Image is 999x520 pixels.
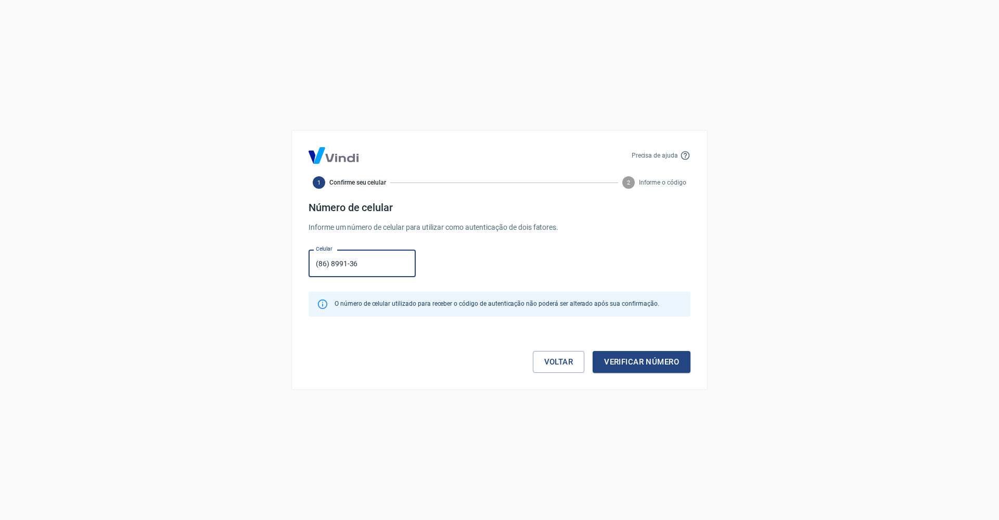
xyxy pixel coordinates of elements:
a: Voltar [533,351,585,373]
p: Precisa de ajuda [632,151,678,160]
div: O número de celular utilizado para receber o código de autenticação não poderá ser alterado após ... [335,295,659,314]
span: Informe o código [639,178,686,187]
p: Informe um número de celular para utilizar como autenticação de dois fatores. [309,222,690,233]
text: 2 [627,179,630,186]
h4: Número de celular [309,201,690,214]
text: 1 [317,179,321,186]
span: Confirme seu celular [329,178,386,187]
button: Verificar número [593,351,690,373]
label: Celular [316,245,332,253]
img: Logo Vind [309,147,358,164]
